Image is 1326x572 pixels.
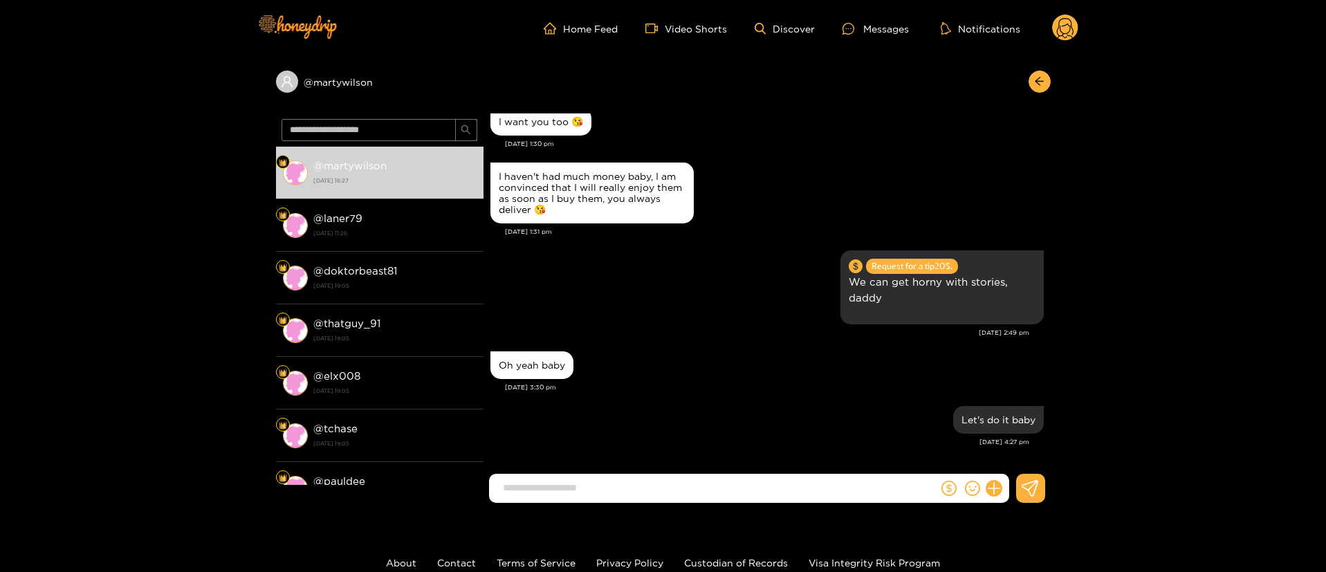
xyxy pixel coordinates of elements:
a: Terms of Service [497,557,575,568]
div: Let's do it baby [961,414,1035,425]
a: Privacy Policy [596,557,663,568]
img: conversation [283,213,308,238]
span: home [544,22,563,35]
p: We can get horny with stories, daddy [849,274,1035,306]
div: @martywilson [276,71,484,93]
div: Sep. 22, 4:27 pm [953,406,1044,434]
button: dollar [939,478,959,499]
span: user [281,75,293,88]
span: Request for a tip 20 $. [866,259,958,274]
span: smile [965,481,980,496]
div: [DATE] 4:27 pm [490,437,1029,447]
a: Visa Integrity Risk Program [809,557,940,568]
img: Fan Level [279,316,287,324]
img: Fan Level [279,211,287,219]
button: arrow-left [1029,71,1051,93]
strong: @ elx008 [313,370,360,382]
a: Video Shorts [645,22,727,35]
span: search [461,124,471,136]
img: Fan Level [279,369,287,377]
a: Home Feed [544,22,618,35]
img: Fan Level [279,474,287,482]
div: I haven't had much money baby, I am convinced that I will really enjoy them as soon as I buy them... [499,171,685,215]
strong: @ thatguy_91 [313,317,380,329]
strong: @ laner79 [313,212,362,224]
strong: @ martywilson [313,160,387,172]
strong: [DATE] 16:27 [313,174,477,187]
img: conversation [283,371,308,396]
div: [DATE] 1:31 pm [505,227,1044,237]
img: Fan Level [279,158,287,167]
strong: [DATE] 11:26 [313,227,477,239]
span: arrow-left [1034,76,1044,88]
button: Notifications [937,21,1024,35]
strong: @ doktorbeast81 [313,265,397,277]
strong: [DATE] 19:05 [313,332,477,344]
div: [DATE] 2:49 pm [490,328,1029,338]
div: Messages [842,21,909,37]
img: conversation [283,476,308,501]
strong: @ pauldee [313,475,365,487]
img: Fan Level [279,421,287,430]
img: conversation [283,266,308,290]
span: dollar-circle [849,259,863,273]
div: Sep. 22, 3:30 pm [490,351,573,379]
div: [DATE] 1:30 pm [505,139,1044,149]
a: Discover [755,23,815,35]
a: About [386,557,416,568]
span: video-camera [645,22,665,35]
a: Custodian of Records [684,557,788,568]
div: I want you too 😘 [499,116,583,127]
div: Sep. 22, 1:31 pm [490,163,694,223]
button: search [455,119,477,141]
strong: [DATE] 19:05 [313,437,477,450]
div: Sep. 22, 1:30 pm [490,108,591,136]
span: dollar [941,481,957,496]
img: conversation [283,160,308,185]
strong: @ tchase [313,423,358,434]
strong: [DATE] 19:05 [313,279,477,292]
img: conversation [283,318,308,343]
img: Fan Level [279,264,287,272]
img: conversation [283,423,308,448]
div: Oh yeah baby [499,360,565,371]
div: [DATE] 3:30 pm [505,382,1044,392]
div: Sep. 22, 2:49 pm [840,250,1044,324]
a: Contact [437,557,476,568]
strong: [DATE] 19:05 [313,385,477,397]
